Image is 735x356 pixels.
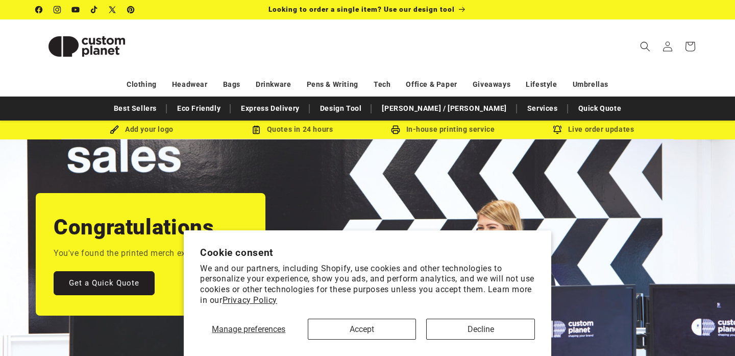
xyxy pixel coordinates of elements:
[200,264,535,306] p: We and our partners, including Shopify, use cookies and other technologies to personalize your ex...
[684,307,735,356] iframe: Chat Widget
[308,319,416,340] button: Accept
[426,319,535,340] button: Decline
[36,23,138,69] img: Custom Planet
[200,247,535,258] h2: Cookie consent
[200,319,298,340] button: Manage preferences
[172,100,226,117] a: Eco Friendly
[236,100,305,117] a: Express Delivery
[110,125,119,134] img: Brush Icon
[212,324,285,334] span: Manage preferences
[252,125,261,134] img: Order Updates Icon
[307,76,358,93] a: Pens & Writing
[66,123,217,136] div: Add your logo
[522,100,563,117] a: Services
[573,100,627,117] a: Quick Quote
[54,246,207,261] p: You've found the printed merch experts.
[223,295,277,305] a: Privacy Policy
[367,123,518,136] div: In-house printing service
[634,35,656,58] summary: Search
[315,100,367,117] a: Design Tool
[217,123,367,136] div: Quotes in 24 hours
[256,76,291,93] a: Drinkware
[573,76,608,93] a: Umbrellas
[473,76,510,93] a: Giveaways
[377,100,511,117] a: [PERSON_NAME] / [PERSON_NAME]
[526,76,557,93] a: Lifestyle
[553,125,562,134] img: Order updates
[374,76,390,93] a: Tech
[54,271,155,295] a: Get a Quick Quote
[391,125,400,134] img: In-house printing
[518,123,669,136] div: Live order updates
[406,76,457,93] a: Office & Paper
[32,19,142,73] a: Custom Planet
[172,76,208,93] a: Headwear
[109,100,162,117] a: Best Sellers
[268,5,455,13] span: Looking to order a single item? Use our design tool
[54,213,221,241] h2: Congratulations.
[127,76,157,93] a: Clothing
[223,76,240,93] a: Bags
